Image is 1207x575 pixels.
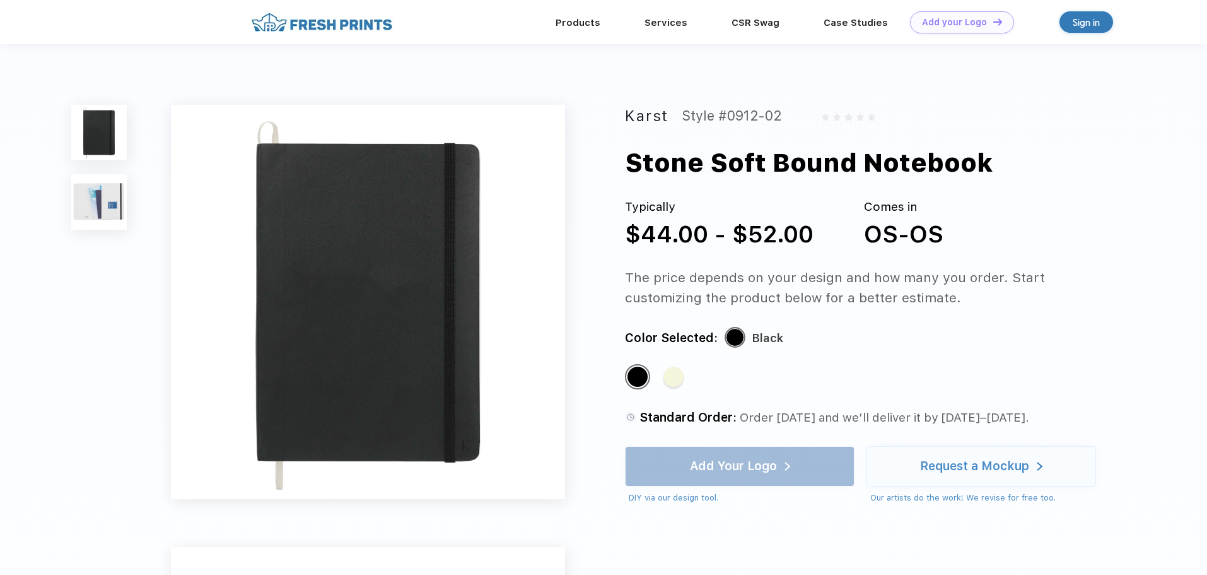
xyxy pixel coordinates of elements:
img: gray_star.svg [856,113,864,121]
div: Request a Mockup [920,460,1029,473]
img: func=resize&h=100 [71,105,127,160]
div: Karst [625,105,668,127]
img: func=resize&h=640 [171,105,565,499]
a: Products [556,17,600,28]
img: gray_star.svg [833,113,841,121]
div: Color Selected: [625,328,718,348]
img: gray_star.svg [868,113,875,121]
div: OS-OS [864,216,943,252]
img: standard order [625,412,636,423]
div: Typically [625,198,813,216]
div: DIY via our design tool. [629,492,854,504]
div: Black [752,328,783,348]
div: Sign in [1073,15,1100,30]
img: white arrow [1037,462,1042,471]
img: func=resize&h=100 [71,174,127,230]
div: Our artists do the work! We revise for free too. [870,492,1096,504]
span: Standard Order: [639,410,737,425]
div: Stone Soft Bound Notebook [625,144,993,182]
img: gray_star.svg [822,113,829,121]
img: fo%20logo%202.webp [248,11,396,33]
img: gray_star.svg [844,113,852,121]
div: The price depends on your design and how many you order. Start customizing the product below for ... [625,268,1120,308]
span: Order [DATE] and we’ll deliver it by [DATE]–[DATE]. [740,410,1029,425]
div: Comes in [864,198,943,216]
img: DT [993,18,1002,25]
div: $44.00 - $52.00 [625,216,813,252]
div: Beige [663,367,684,387]
div: Add your Logo [922,17,987,28]
a: Sign in [1059,11,1113,33]
div: Style #0912-02 [682,105,781,127]
div: Black [627,367,648,387]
